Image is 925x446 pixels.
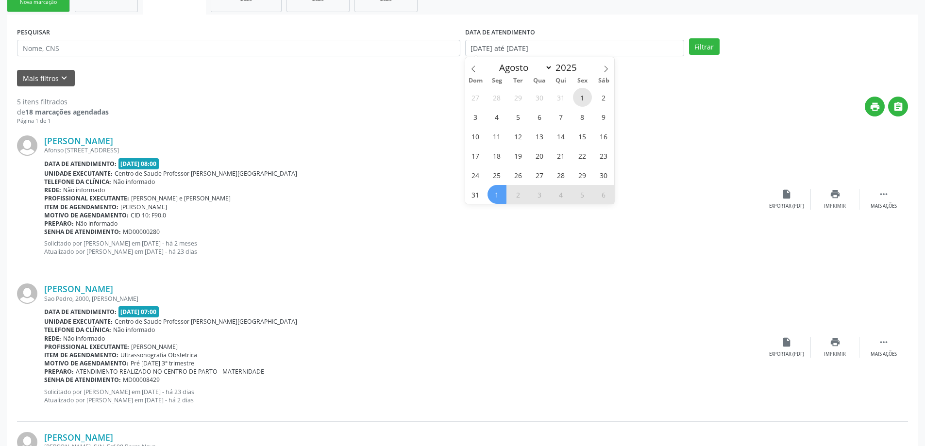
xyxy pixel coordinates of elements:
[465,25,535,40] label: DATA DE ATENDIMENTO
[123,228,160,236] span: MD00000280
[594,107,613,126] span: Agosto 9, 2025
[44,295,762,303] div: Sao Pedro, 2000, [PERSON_NAME]
[594,127,613,146] span: Agosto 16, 2025
[530,107,549,126] span: Agosto 6, 2025
[594,165,613,184] span: Agosto 30, 2025
[486,78,507,84] span: Seg
[44,367,74,376] b: Preparo:
[573,127,592,146] span: Agosto 15, 2025
[529,78,550,84] span: Qua
[552,127,571,146] span: Agosto 14, 2025
[113,326,155,334] span: Não informado
[594,185,613,204] span: Setembro 6, 2025
[553,61,585,74] input: Year
[530,88,549,107] span: Julho 30, 2025
[466,88,485,107] span: Julho 27, 2025
[44,186,61,194] b: Rede:
[17,283,37,304] img: img
[573,165,592,184] span: Agosto 29, 2025
[509,88,528,107] span: Julho 29, 2025
[488,88,506,107] span: Julho 28, 2025
[17,70,75,87] button: Mais filtroskeyboard_arrow_down
[115,317,297,326] span: Centro de Saude Professor [PERSON_NAME][GEOGRAPHIC_DATA]
[509,146,528,165] span: Agosto 19, 2025
[118,306,159,317] span: [DATE] 07:00
[594,146,613,165] span: Agosto 23, 2025
[131,343,178,351] span: [PERSON_NAME]
[120,203,167,211] span: [PERSON_NAME]
[17,25,50,40] label: PESQUISAR
[44,228,121,236] b: Senha de atendimento:
[115,169,297,178] span: Centro de Saude Professor [PERSON_NAME][GEOGRAPHIC_DATA]
[552,88,571,107] span: Julho 31, 2025
[552,146,571,165] span: Agosto 21, 2025
[495,61,553,74] select: Month
[488,127,506,146] span: Agosto 11, 2025
[781,189,792,199] i: insert_drive_file
[44,343,129,351] b: Profissional executante:
[509,165,528,184] span: Agosto 26, 2025
[17,97,109,107] div: 5 itens filtrados
[63,334,105,343] span: Não informado
[44,211,129,219] b: Motivo de agendamento:
[44,203,118,211] b: Item de agendamento:
[552,165,571,184] span: Agosto 28, 2025
[25,107,109,116] strong: 18 marcações agendadas
[44,194,129,202] b: Profissional executante:
[573,88,592,107] span: Agosto 1, 2025
[17,107,109,117] div: de
[44,219,74,228] b: Preparo:
[870,101,880,112] i: print
[17,117,109,125] div: Página 1 de 1
[509,107,528,126] span: Agosto 5, 2025
[830,337,841,347] i: print
[44,351,118,359] b: Item de agendamento:
[781,337,792,347] i: insert_drive_file
[888,97,908,116] button: 
[123,376,160,384] span: MD00008429
[509,127,528,146] span: Agosto 12, 2025
[871,203,897,210] div: Mais ações
[878,337,889,347] i: 
[552,185,571,204] span: Setembro 4, 2025
[466,146,485,165] span: Agosto 17, 2025
[488,185,506,204] span: Setembro 1, 2025
[830,189,841,199] i: print
[44,169,113,178] b: Unidade executante:
[44,308,117,316] b: Data de atendimento:
[44,283,113,294] a: [PERSON_NAME]
[769,351,804,358] div: Exportar (PDF)
[530,165,549,184] span: Agosto 27, 2025
[865,97,885,116] button: print
[689,38,720,55] button: Filtrar
[530,127,549,146] span: Agosto 13, 2025
[593,78,614,84] span: Sáb
[552,107,571,126] span: Agosto 7, 2025
[120,351,197,359] span: Ultrassonografia Obstetrica
[44,178,111,186] b: Telefone da clínica:
[871,351,897,358] div: Mais ações
[573,146,592,165] span: Agosto 22, 2025
[44,160,117,168] b: Data de atendimento:
[76,219,118,228] span: Não informado
[488,146,506,165] span: Agosto 18, 2025
[76,367,264,376] span: ATENDIMENTO REALIZADO NO CENTRO DE PARTO - MATERNIDADE
[550,78,572,84] span: Qui
[466,107,485,126] span: Agosto 3, 2025
[44,432,113,443] a: [PERSON_NAME]
[530,185,549,204] span: Setembro 3, 2025
[824,203,846,210] div: Imprimir
[113,178,155,186] span: Não informado
[44,359,129,367] b: Motivo de agendamento:
[572,78,593,84] span: Sex
[17,135,37,156] img: img
[507,78,529,84] span: Ter
[44,334,61,343] b: Rede:
[594,88,613,107] span: Agosto 2, 2025
[466,165,485,184] span: Agosto 24, 2025
[824,351,846,358] div: Imprimir
[44,146,762,154] div: Afonso [STREET_ADDRESS]
[44,388,762,404] p: Solicitado por [PERSON_NAME] em [DATE] - há 23 dias Atualizado por [PERSON_NAME] em [DATE] - há 2...
[878,189,889,199] i: 
[17,40,460,56] input: Nome, CNS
